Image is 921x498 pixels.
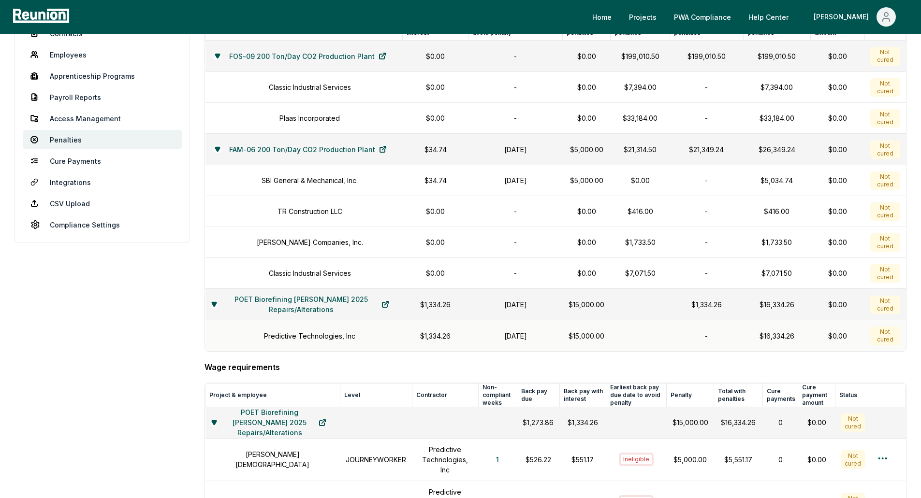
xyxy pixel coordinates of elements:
[749,51,804,61] p: $199,010.50
[672,417,708,427] p: $15,000.00
[816,237,859,247] div: $0.00
[23,215,182,234] a: Compliance Settings
[841,413,865,432] div: Not cured
[667,383,714,407] th: Penalty
[816,175,859,185] div: $0.00
[217,413,335,432] a: POET Biorefining [PERSON_NAME] 2025 Repairs/Alterations
[523,417,554,427] p: $1,273.86
[568,144,605,155] p: $5,000.00
[474,175,556,185] h1: [DATE]
[741,7,796,27] a: Help Center
[616,268,664,278] p: $7,071.50
[409,175,463,185] p: $34.74
[870,202,900,221] div: Not cured
[768,455,792,465] div: 0
[23,109,182,128] a: Access Management
[870,109,900,128] div: Not cured
[23,45,182,64] a: Employees
[670,258,743,289] td: -
[205,383,340,407] th: Project & employee
[670,103,743,134] td: -
[870,327,900,345] div: Not cured
[816,206,859,216] div: $0.00
[23,151,182,171] a: Cure Payments
[568,175,605,185] p: $5,000.00
[468,196,562,227] td: -
[816,51,859,61] div: $0.00
[616,206,664,216] p: $416.00
[870,233,900,252] div: Not cured
[346,455,406,465] h1: JOURNEYWORKER
[340,383,412,407] th: Level
[720,417,757,427] p: $16,334.26
[870,141,900,159] div: Not cured
[768,417,792,427] div: 0
[468,72,562,103] td: -
[409,82,463,92] p: $0.00
[23,66,182,85] a: Apprenticeship Programs
[870,47,900,65] div: Not cured
[672,455,708,465] p: $5,000.00
[814,7,873,27] div: [PERSON_NAME]
[749,206,804,216] p: $416.00
[211,449,335,470] h1: [PERSON_NAME] [DEMOGRAPHIC_DATA]
[749,175,804,185] p: $5,034.74
[468,258,562,289] td: -
[409,331,463,341] p: $1,334.26
[806,7,904,27] button: [PERSON_NAME]
[749,237,804,247] p: $1,733.50
[870,296,900,314] div: Not cured
[221,140,395,159] a: FAM-06 200 Ton/Day CO2 Production Plant
[23,172,182,192] a: Integrations
[565,455,600,465] p: $551.17
[749,331,804,341] p: $16,334.26
[568,51,605,61] p: $0.00
[816,331,859,341] div: $0.00
[720,455,757,465] p: $5,551.17
[835,383,871,407] th: Status
[616,82,664,92] p: $7,394.00
[474,144,556,155] h1: [DATE]
[616,175,664,185] p: $0.00
[841,450,865,469] div: Not cured
[816,82,859,92] div: $0.00
[221,46,394,66] a: FOS-09 200 Ton/Day CO2 Production Plant
[619,453,654,466] button: Ineligible
[676,144,737,155] p: $21,349.24
[468,227,562,258] td: -
[517,383,559,407] th: Back pay due
[23,194,182,213] a: CSV Upload
[568,268,605,278] p: $0.00
[816,144,859,155] div: $0.00
[870,78,900,97] div: Not cured
[468,103,562,134] td: -
[749,144,804,155] p: $26,349.24
[264,331,355,341] h1: Predictive Technologies, Inc
[606,383,666,407] th: Earliest back pay due date to avoid penalty
[278,206,342,216] h1: TR Construction LLC
[257,237,363,247] h1: [PERSON_NAME] Companies, Inc.
[568,331,605,341] p: $15,000.00
[670,165,743,196] td: -
[205,361,906,373] h4: Wage requirements
[269,82,351,92] h1: Classic Industrial Services
[279,113,340,123] h1: Plaas Incorporated
[409,299,463,310] p: $1,334.26
[409,144,463,155] p: $34.74
[676,51,737,61] p: $199,010.50
[616,51,664,61] p: $199,010.50
[478,383,517,407] th: Non-compliant weeks
[568,237,605,247] p: $0.00
[714,383,763,407] th: Total with penalties
[804,417,829,427] div: $0.00
[409,51,463,61] p: $0.00
[23,130,182,149] a: Penalties
[749,82,804,92] p: $7,394.00
[749,113,804,123] p: $33,184.00
[804,455,829,465] div: $0.00
[870,171,900,190] div: Not cured
[616,144,664,155] p: $21,314.50
[749,299,804,310] p: $16,334.26
[870,264,900,283] div: Not cured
